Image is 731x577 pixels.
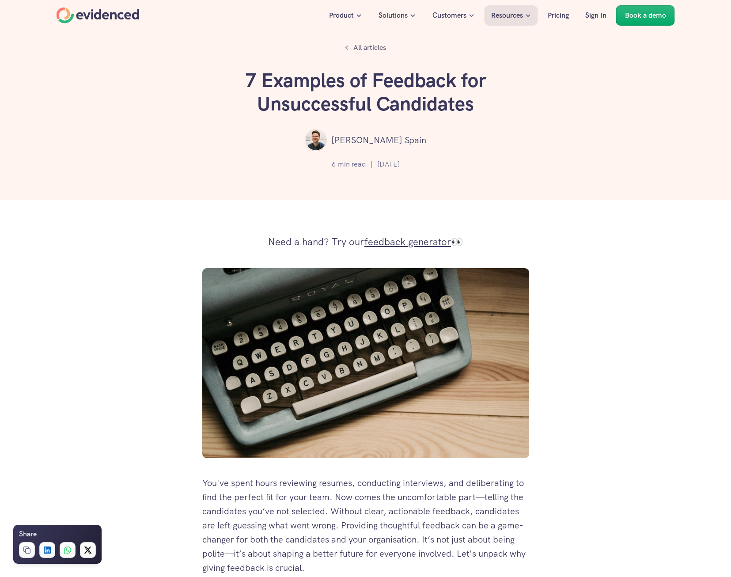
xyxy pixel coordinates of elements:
[332,159,336,170] p: 6
[579,5,613,26] a: Sign In
[57,8,140,23] a: Home
[305,129,327,151] img: ""
[377,159,400,170] p: [DATE]
[541,5,576,26] a: Pricing
[19,528,37,540] h6: Share
[616,5,675,26] a: Book a demo
[625,10,666,21] p: Book a demo
[432,10,466,21] p: Customers
[233,69,498,116] h1: 7 Examples of Feedback for Unsuccessful Candidates
[268,233,463,251] p: Need a hand? Try our 👀
[338,159,366,170] p: min read
[364,235,451,248] a: feedback generator
[371,159,373,170] p: |
[585,10,606,21] p: Sign In
[491,10,523,21] p: Resources
[353,42,386,53] p: All articles
[340,40,391,56] a: All articles
[379,10,408,21] p: Solutions
[331,133,426,147] p: [PERSON_NAME] Spain
[202,268,529,458] img: Typewriter
[548,10,569,21] p: Pricing
[202,476,529,575] p: You've spent hours reviewing resumes, conducting interviews, and deliberating to find the perfect...
[329,10,354,21] p: Product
